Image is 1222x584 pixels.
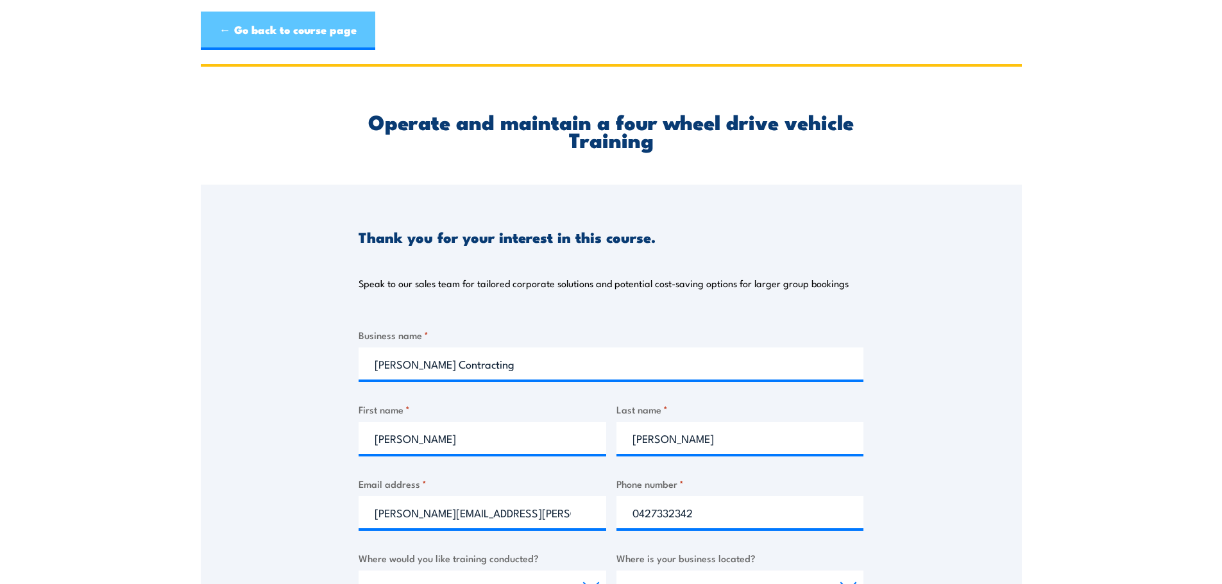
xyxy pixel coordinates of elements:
a: ← Go back to course page [201,12,375,50]
p: Speak to our sales team for tailored corporate solutions and potential cost-saving options for la... [359,277,849,290]
label: Phone number [616,476,864,491]
label: First name [359,402,606,417]
label: Last name [616,402,864,417]
label: Email address [359,476,606,491]
label: Business name [359,328,863,342]
h3: Thank you for your interest in this course. [359,229,656,244]
label: Where is your business located? [616,551,864,565]
label: Where would you like training conducted? [359,551,606,565]
h2: Operate and maintain a four wheel drive vehicle Training [359,112,863,148]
